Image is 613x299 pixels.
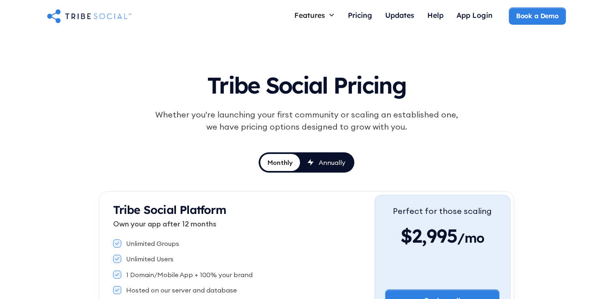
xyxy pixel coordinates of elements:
div: Unlimited Users [126,254,174,263]
a: Book a Demo [509,7,566,24]
span: /mo [457,230,484,250]
div: Help [427,11,444,19]
div: Updates [385,11,414,19]
div: App Login [457,11,493,19]
div: Hosted on our server and database [126,286,237,295]
a: App Login [450,7,499,25]
a: Pricing [341,7,379,25]
div: $2,995 [393,224,492,248]
div: Unlimited Groups [126,239,179,248]
h1: Tribe Social Pricing [118,65,495,102]
div: Monthly [268,158,293,167]
div: Pricing [348,11,372,19]
div: Annually [319,158,345,167]
div: Whether you're launching your first community or scaling an established one, we have pricing opti... [151,109,462,133]
p: Own your app after 12 months [113,218,375,229]
div: Features [294,11,325,19]
strong: Tribe Social Platform [113,203,226,217]
div: Features [288,7,341,23]
a: home [47,8,131,24]
a: Updates [379,7,421,25]
div: 1 Domain/Mobile App + 100% your brand [126,270,253,279]
a: Help [421,7,450,25]
div: Perfect for those scaling [393,205,492,217]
